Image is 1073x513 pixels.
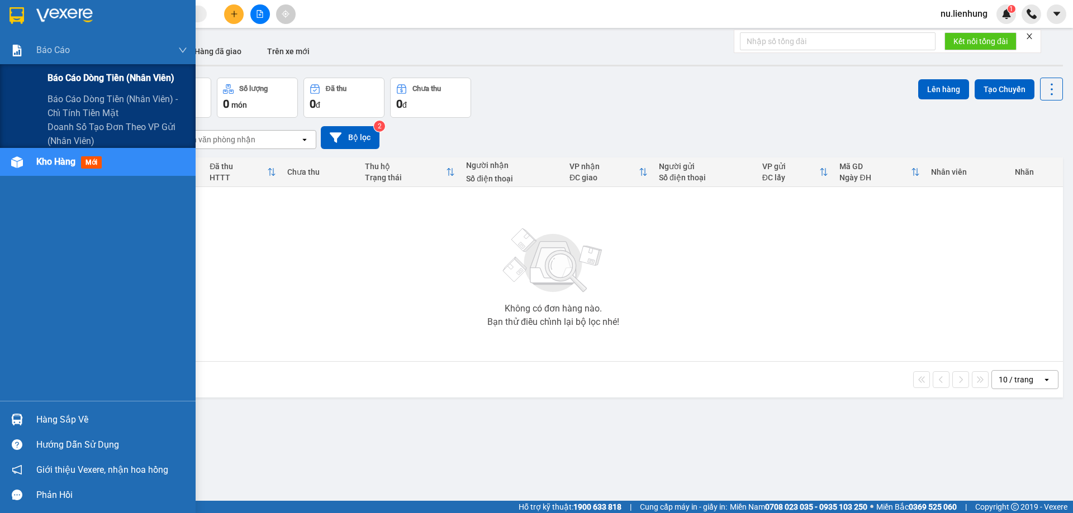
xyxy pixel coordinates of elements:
[36,43,70,57] span: Báo cáo
[1015,167,1057,176] div: Nhãn
[178,134,255,145] div: Chọn văn phòng nhận
[932,7,996,21] span: nu.lienhung
[944,32,1017,50] button: Kết nối tổng đài
[564,157,653,187] th: Toggle SortBy
[12,439,22,450] span: question-circle
[300,135,309,144] svg: open
[276,4,296,24] button: aim
[36,487,187,504] div: Phản hồi
[466,174,558,183] div: Số điện thoại
[1047,4,1066,24] button: caret-down
[250,4,270,24] button: file-add
[573,502,621,511] strong: 1900 633 818
[1052,9,1062,19] span: caret-down
[762,173,820,182] div: ĐC lấy
[11,414,23,425] img: warehouse-icon
[210,162,267,171] div: Đã thu
[48,92,187,120] span: Báo cáo dòng tiền (nhân viên) - chỉ tính tiền mặt
[497,222,609,300] img: svg+xml;base64,PHN2ZyBjbGFzcz0ibGlzdC1wbHVnX19zdmciIHhtbG5zPSJodHRwOi8vd3d3LnczLm9yZy8yMDAwL3N2Zy...
[909,502,957,511] strong: 0369 525 060
[918,79,969,99] button: Lên hàng
[870,505,873,509] span: ⚪️
[569,162,639,171] div: VP nhận
[256,10,264,18] span: file-add
[834,157,925,187] th: Toggle SortBy
[1009,5,1013,13] span: 1
[659,173,751,182] div: Số điện thoại
[466,161,558,170] div: Người nhận
[36,156,75,167] span: Kho hàng
[412,85,441,93] div: Chưa thu
[487,318,619,327] div: Bạn thử điều chỉnh lại bộ lọc nhé!
[374,121,385,132] sup: 2
[359,157,460,187] th: Toggle SortBy
[36,437,187,453] div: Hướng dẫn sử dụng
[740,32,936,50] input: Nhập số tổng đài
[210,173,267,182] div: HTTT
[316,100,320,109] span: đ
[223,97,229,111] span: 0
[365,162,446,171] div: Thu hộ
[10,7,24,24] img: logo-vxr
[36,411,187,428] div: Hàng sắp về
[12,464,22,475] span: notification
[505,304,602,313] div: Không có đơn hàng nào.
[204,157,282,187] th: Toggle SortBy
[1025,32,1033,40] span: close
[1008,5,1015,13] sup: 1
[230,10,238,18] span: plus
[231,100,247,109] span: món
[239,85,268,93] div: Số lượng
[326,85,346,93] div: Đã thu
[303,78,384,118] button: Đã thu0đ
[390,78,471,118] button: Chưa thu0đ
[839,162,911,171] div: Mã GD
[186,38,250,65] button: Hàng đã giao
[730,501,867,513] span: Miền Nam
[1042,375,1051,384] svg: open
[11,45,23,56] img: solution-icon
[178,46,187,55] span: down
[287,167,354,176] div: Chưa thu
[36,463,168,477] span: Giới thiệu Vexere, nhận hoa hồng
[48,120,187,148] span: Doanh số tạo đơn theo VP gửi (nhân viên)
[282,10,289,18] span: aim
[965,501,967,513] span: |
[365,173,446,182] div: Trạng thái
[321,126,379,149] button: Bộ lọc
[12,490,22,500] span: message
[402,100,407,109] span: đ
[1001,9,1012,19] img: icon-new-feature
[11,156,23,168] img: warehouse-icon
[659,162,751,171] div: Người gửi
[876,501,957,513] span: Miền Bắc
[640,501,727,513] span: Cung cấp máy in - giấy in:
[396,97,402,111] span: 0
[1011,503,1019,511] span: copyright
[1027,9,1037,19] img: phone-icon
[975,79,1034,99] button: Tạo Chuyến
[931,167,1003,176] div: Nhân viên
[999,374,1033,385] div: 10 / trang
[217,78,298,118] button: Số lượng0món
[569,173,639,182] div: ĐC giao
[762,162,820,171] div: VP gửi
[48,71,174,85] span: Báo cáo dòng tiền (nhân viên)
[757,157,834,187] th: Toggle SortBy
[267,47,310,56] span: Trên xe mới
[519,501,621,513] span: Hỗ trợ kỹ thuật:
[224,4,244,24] button: plus
[839,173,911,182] div: Ngày ĐH
[310,97,316,111] span: 0
[630,501,632,513] span: |
[953,35,1008,47] span: Kết nối tổng đài
[81,156,102,169] span: mới
[765,502,867,511] strong: 0708 023 035 - 0935 103 250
